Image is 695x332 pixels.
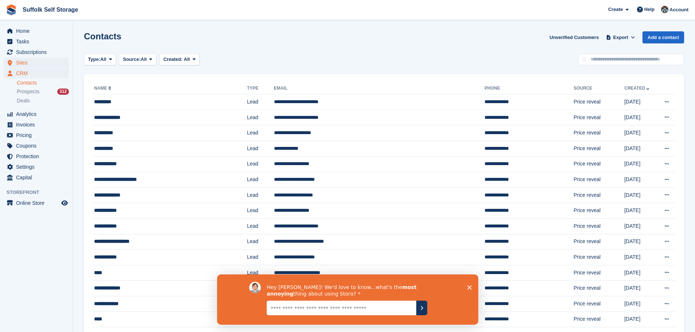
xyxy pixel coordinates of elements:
[624,156,657,172] td: [DATE]
[4,172,69,183] a: menu
[6,4,17,15] img: stora-icon-8386f47178a22dfd0bd8f6a31ec36ba5ce8667c1dd55bd0f319d3a0aa187defe.svg
[574,125,624,141] td: Price reveal
[16,162,60,172] span: Settings
[100,56,107,63] span: All
[624,172,657,188] td: [DATE]
[574,141,624,156] td: Price reveal
[94,86,113,91] a: Name
[574,172,624,188] td: Price reveal
[574,296,624,312] td: Price reveal
[159,54,200,66] button: Created: All
[574,265,624,281] td: Price reveal
[16,36,60,47] span: Tasks
[4,198,69,208] a: menu
[547,31,602,43] a: Unverified Customers
[624,187,657,203] td: [DATE]
[484,83,574,94] th: Phone
[4,130,69,140] a: menu
[4,58,69,68] a: menu
[16,130,60,140] span: Pricing
[247,203,274,219] td: Lead
[4,47,69,57] a: menu
[574,156,624,172] td: Price reveal
[574,187,624,203] td: Price reveal
[16,151,60,161] span: Protection
[247,250,274,265] td: Lead
[4,151,69,161] a: menu
[644,6,655,13] span: Help
[247,172,274,188] td: Lead
[4,141,69,151] a: menu
[17,88,39,95] span: Prospects
[4,68,69,78] a: menu
[16,47,60,57] span: Subscriptions
[247,187,274,203] td: Lead
[642,31,684,43] a: Add a contact
[247,218,274,234] td: Lead
[16,68,60,78] span: CRM
[624,86,651,91] a: Created
[274,83,484,94] th: Email
[217,274,478,325] iframe: Survey by David from Stora
[16,141,60,151] span: Coupons
[88,56,100,63] span: Type:
[247,234,274,250] td: Lead
[624,234,657,250] td: [DATE]
[4,120,69,130] a: menu
[574,218,624,234] td: Price reveal
[624,218,657,234] td: [DATE]
[574,203,624,219] td: Price reveal
[123,56,140,63] span: Source:
[624,125,657,141] td: [DATE]
[17,88,69,95] a: Prospects 312
[16,172,60,183] span: Capital
[247,156,274,172] td: Lead
[574,234,624,250] td: Price reveal
[574,94,624,110] td: Price reveal
[247,141,274,156] td: Lead
[247,265,274,281] td: Lead
[574,83,624,94] th: Source
[624,250,657,265] td: [DATE]
[4,162,69,172] a: menu
[7,189,73,196] span: Storefront
[624,141,657,156] td: [DATE]
[84,54,116,66] button: Type: All
[608,6,623,13] span: Create
[613,34,628,41] span: Export
[184,56,190,62] span: All
[574,281,624,296] td: Price reveal
[60,199,69,207] a: Preview store
[624,110,657,125] td: [DATE]
[20,4,81,16] a: Suffolk Self Storage
[119,54,157,66] button: Source: All
[574,250,624,265] td: Price reveal
[16,198,60,208] span: Online Store
[624,312,657,327] td: [DATE]
[247,94,274,110] td: Lead
[247,125,274,141] td: Lead
[16,58,60,68] span: Sites
[605,31,637,43] button: Export
[16,26,60,36] span: Home
[669,6,688,13] span: Account
[624,203,657,219] td: [DATE]
[4,109,69,119] a: menu
[17,97,69,105] a: Deals
[574,110,624,125] td: Price reveal
[247,110,274,125] td: Lead
[247,83,274,94] th: Type
[17,97,30,104] span: Deals
[16,109,60,119] span: Analytics
[624,281,657,296] td: [DATE]
[4,36,69,47] a: menu
[624,94,657,110] td: [DATE]
[17,79,69,86] a: Contacts
[163,56,183,62] span: Created:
